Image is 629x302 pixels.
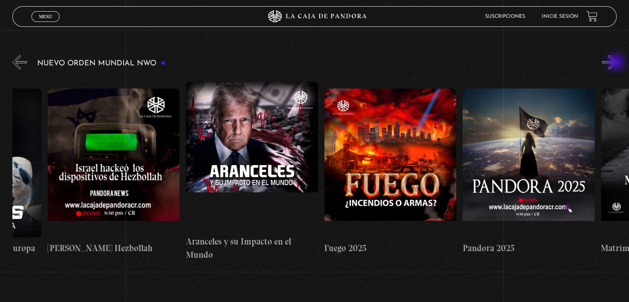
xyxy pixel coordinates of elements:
a: Inicie sesión [542,14,578,19]
h3: Nuevo Orden Mundial NWO [37,60,165,67]
a: Fuego 2025 [324,76,456,268]
h4: Aranceles y su Impacto en el Mundo [186,235,318,261]
h4: [PERSON_NAME] Hezbollah [48,242,179,255]
a: Pandora 2025 [462,76,594,268]
button: Previous [12,55,27,70]
span: Cerrar [36,21,55,26]
a: Aranceles y su Impacto en el Mundo [186,76,318,268]
h4: Fuego 2025 [324,242,456,255]
h4: Pandora 2025 [462,242,594,255]
a: View your shopping cart [586,11,598,22]
span: Menu [39,14,53,19]
button: Next [602,55,617,70]
a: [PERSON_NAME] Hezbollah [48,76,179,268]
a: Suscripciones [485,14,525,19]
